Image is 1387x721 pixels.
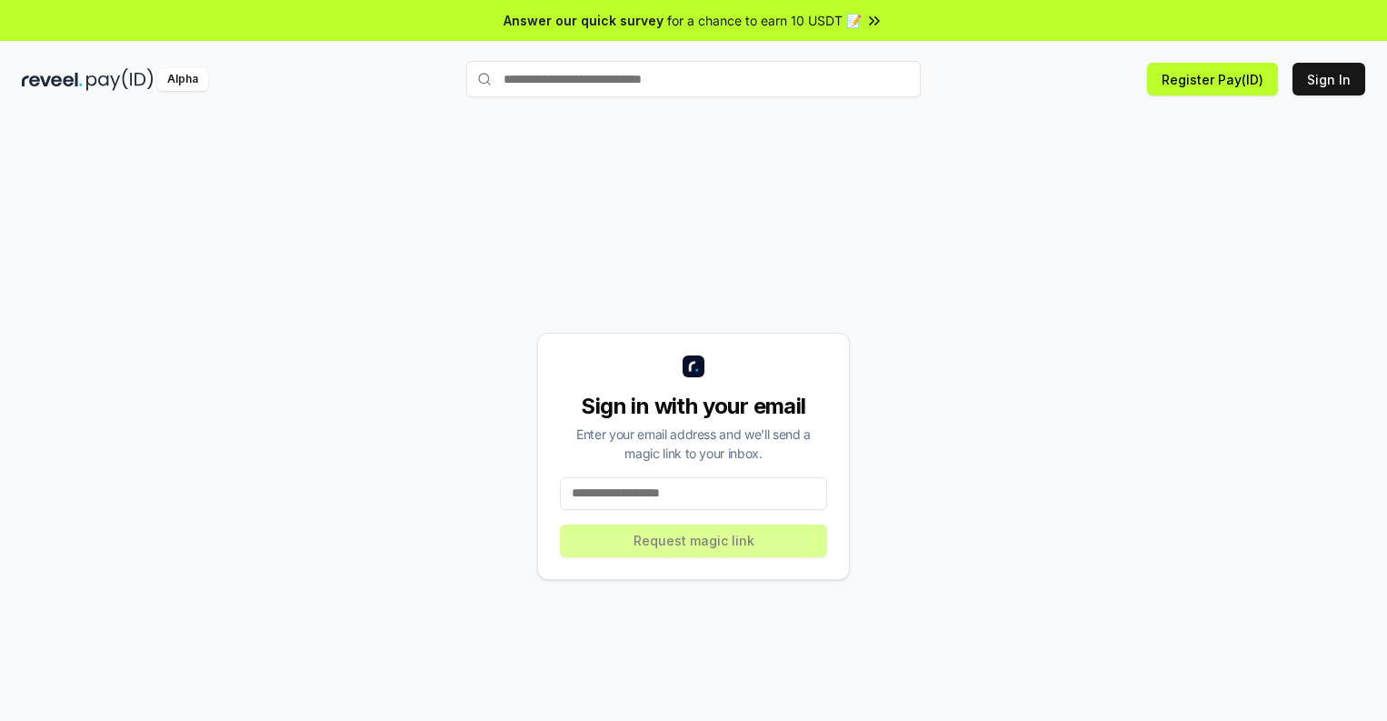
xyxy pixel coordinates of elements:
button: Sign In [1292,63,1365,95]
img: reveel_dark [22,68,83,91]
img: logo_small [683,355,704,377]
div: Sign in with your email [560,392,827,421]
button: Register Pay(ID) [1147,63,1278,95]
span: for a chance to earn 10 USDT 📝 [667,11,862,30]
img: pay_id [86,68,154,91]
span: Answer our quick survey [504,11,664,30]
div: Enter your email address and we’ll send a magic link to your inbox. [560,425,827,463]
div: Alpha [157,68,208,91]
